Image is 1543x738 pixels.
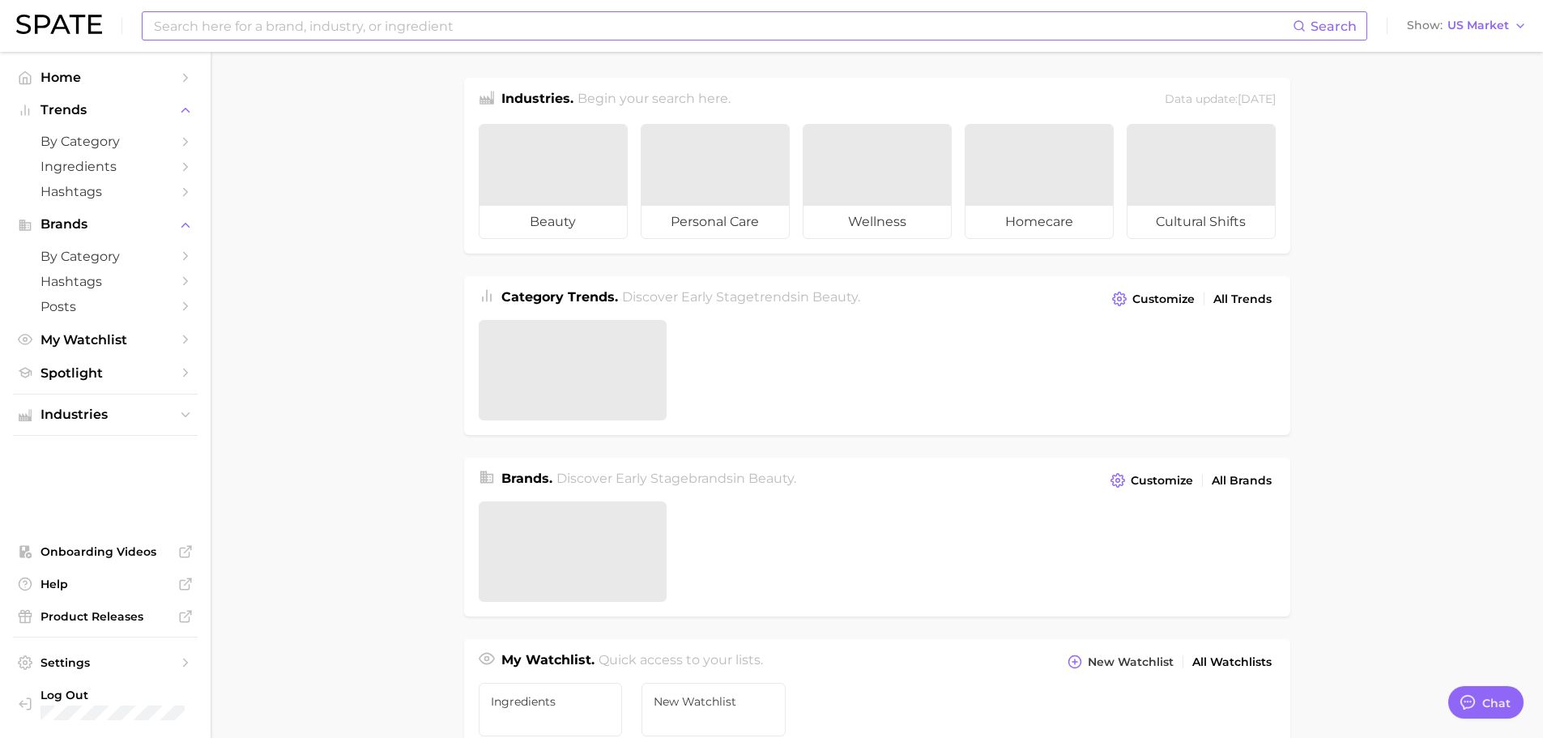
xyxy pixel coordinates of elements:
[1407,21,1443,30] span: Show
[40,217,170,232] span: Brands
[1132,292,1195,306] span: Customize
[13,294,198,319] a: Posts
[1088,655,1174,669] span: New Watchlist
[13,360,198,386] a: Spotlight
[654,695,774,708] span: New Watchlist
[40,299,170,314] span: Posts
[13,327,198,352] a: My Watchlist
[13,179,198,204] a: Hashtags
[965,206,1113,238] span: homecare
[1127,124,1276,239] a: cultural shifts
[40,332,170,348] span: My Watchlist
[13,269,198,294] a: Hashtags
[40,134,170,149] span: by Category
[13,403,198,427] button: Industries
[803,124,952,239] a: wellness
[578,89,731,111] h2: Begin your search here.
[1213,292,1272,306] span: All Trends
[1403,15,1531,36] button: ShowUS Market
[480,206,627,238] span: beauty
[13,683,198,725] a: Log out. Currently logged in with e-mail anna.katsnelson@mane.com.
[479,683,623,736] a: ingredients
[501,651,595,673] h1: My Watchlist.
[1063,651,1177,673] button: New Watchlist
[1165,89,1276,111] div: Data update: [DATE]
[1131,474,1193,488] span: Customize
[501,89,573,111] h1: Industries.
[501,289,618,305] span: Category Trends .
[491,695,611,708] span: ingredients
[13,651,198,675] a: Settings
[40,159,170,174] span: Ingredients
[40,274,170,289] span: Hashtags
[748,471,794,486] span: beauty
[40,609,170,624] span: Product Releases
[13,129,198,154] a: by Category
[1208,470,1276,492] a: All Brands
[1106,469,1196,492] button: Customize
[1108,288,1198,310] button: Customize
[13,65,198,90] a: Home
[13,540,198,564] a: Onboarding Videos
[556,471,796,486] span: Discover Early Stage brands in .
[641,124,790,239] a: personal care
[13,572,198,596] a: Help
[40,184,170,199] span: Hashtags
[1311,19,1357,34] span: Search
[40,70,170,85] span: Home
[1212,474,1272,488] span: All Brands
[13,604,198,629] a: Product Releases
[599,651,763,673] h2: Quick access to your lists.
[16,15,102,34] img: SPATE
[152,12,1293,40] input: Search here for a brand, industry, or ingredient
[40,407,170,422] span: Industries
[13,98,198,122] button: Trends
[812,289,858,305] span: beauty
[1192,655,1272,669] span: All Watchlists
[1447,21,1509,30] span: US Market
[1127,206,1275,238] span: cultural shifts
[965,124,1114,239] a: homecare
[1188,651,1276,673] a: All Watchlists
[40,103,170,117] span: Trends
[803,206,951,238] span: wellness
[40,688,206,702] span: Log Out
[40,655,170,670] span: Settings
[622,289,860,305] span: Discover Early Stage trends in .
[641,683,786,736] a: New Watchlist
[40,249,170,264] span: by Category
[13,154,198,179] a: Ingredients
[40,365,170,381] span: Spotlight
[1209,288,1276,310] a: All Trends
[40,577,170,591] span: Help
[641,206,789,238] span: personal care
[479,124,628,239] a: beauty
[13,244,198,269] a: by Category
[40,544,170,559] span: Onboarding Videos
[13,212,198,237] button: Brands
[501,471,552,486] span: Brands .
